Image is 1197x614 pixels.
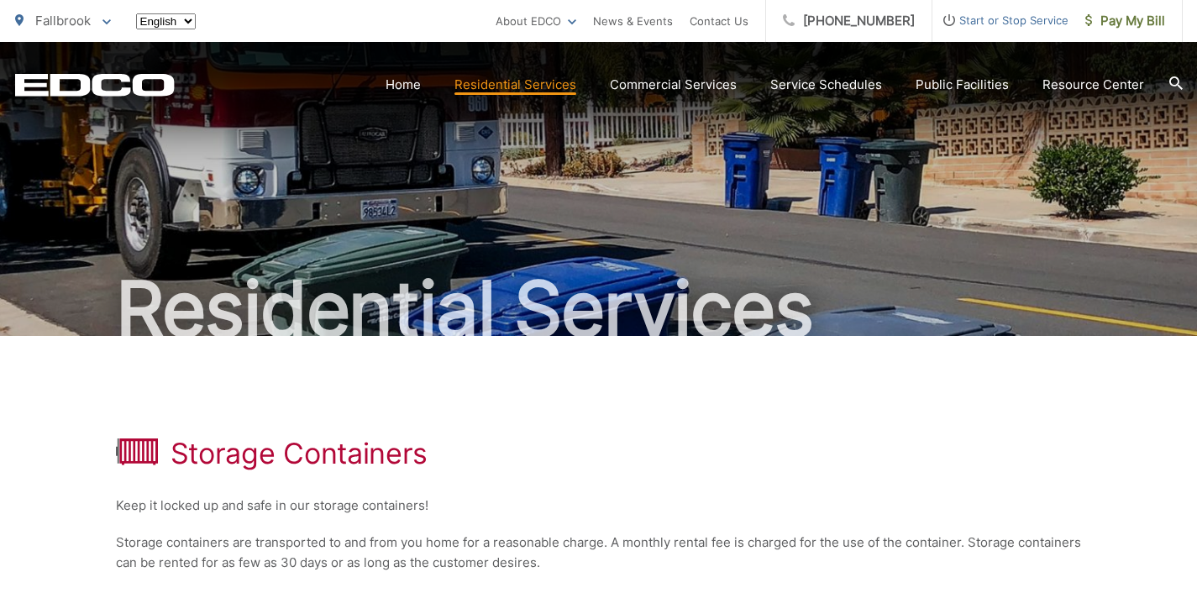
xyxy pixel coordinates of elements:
[916,75,1009,95] a: Public Facilities
[15,267,1183,351] h2: Residential Services
[454,75,576,95] a: Residential Services
[593,11,673,31] a: News & Events
[690,11,748,31] a: Contact Us
[610,75,737,95] a: Commercial Services
[1085,11,1165,31] span: Pay My Bill
[116,533,1082,573] p: Storage containers are transported to and from you home for a reasonable charge. A monthly rental...
[15,73,175,97] a: EDCD logo. Return to the homepage.
[35,13,91,29] span: Fallbrook
[1042,75,1144,95] a: Resource Center
[171,437,428,470] h1: Storage Containers
[136,13,196,29] select: Select a language
[770,75,882,95] a: Service Schedules
[386,75,421,95] a: Home
[116,496,1082,516] p: Keep it locked up and safe in our storage containers!
[496,11,576,31] a: About EDCO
